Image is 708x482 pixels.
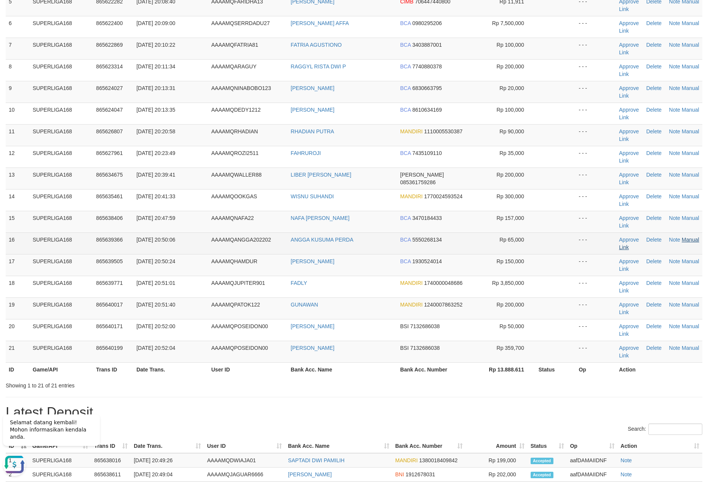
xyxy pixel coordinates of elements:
[397,362,472,376] th: Bank Acc. Number
[400,280,423,286] span: MANDIRI
[6,341,30,362] td: 21
[400,345,409,351] span: BSI
[619,107,699,120] a: Manual Link
[646,107,661,113] a: Delete
[400,237,411,243] span: BCA
[646,345,661,351] a: Delete
[576,232,616,254] td: - - -
[291,323,334,329] a: [PERSON_NAME]
[619,323,639,329] a: Approve
[136,63,175,70] span: [DATE] 20:11:34
[669,237,680,243] a: Note
[646,215,661,221] a: Delete
[619,107,639,113] a: Approve
[496,193,524,199] span: Rp 300,000
[619,42,699,55] a: Manual Link
[6,379,289,389] div: Showing 1 to 21 of 21 entries
[211,63,256,70] span: AAAAMQARAGUY
[136,345,175,351] span: [DATE] 20:52:04
[96,85,123,91] span: 865624027
[131,439,204,453] th: Date Trans.: activate to sort column ascending
[30,59,93,81] td: SUPERLIGA168
[211,150,259,156] span: AAAAMQROZI2511
[499,150,524,156] span: Rp 35,000
[646,150,661,156] a: Delete
[619,302,699,315] a: Manual Link
[576,276,616,297] td: - - -
[412,237,442,243] span: Copy 5550268134 to clipboard
[291,172,351,178] a: LIBER [PERSON_NAME]
[392,439,466,453] th: Bank Acc. Number: activate to sort column ascending
[619,237,639,243] a: Approve
[496,215,524,221] span: Rp 157,000
[424,280,463,286] span: Copy 1740000048686 to clipboard
[621,471,632,477] a: Note
[619,258,639,264] a: Approve
[136,42,175,48] span: [DATE] 20:10:22
[410,323,440,329] span: Copy 7132686038 to clipboard
[136,85,175,91] span: [DATE] 20:13:31
[496,42,524,48] span: Rp 100,000
[400,63,411,70] span: BCA
[96,42,123,48] span: 865622869
[576,38,616,59] td: - - -
[466,439,528,453] th: Amount: activate to sort column ascending
[291,215,349,221] a: NAFA [PERSON_NAME]
[496,172,524,178] span: Rp 200,000
[30,38,93,59] td: SUPERLIGA168
[619,128,699,142] a: Manual Link
[619,215,639,221] a: Approve
[6,81,30,103] td: 9
[400,215,411,221] span: BCA
[619,302,639,308] a: Approve
[6,232,30,254] td: 16
[669,107,680,113] a: Note
[204,453,285,468] td: AAAAMQDWIAJA01
[412,107,442,113] span: Copy 8610634169 to clipboard
[288,362,397,376] th: Bank Acc. Name
[400,179,436,185] span: Copy 085361759286 to clipboard
[400,107,411,113] span: BCA
[576,319,616,341] td: - - -
[291,237,353,243] a: ANGGA KUSUMA PERDA
[646,172,661,178] a: Delete
[96,345,123,351] span: 865640199
[424,128,463,134] span: Copy 1110005530387 to clipboard
[91,468,131,482] td: 865638611
[646,20,661,26] a: Delete
[136,215,175,221] span: [DATE] 20:47:59
[619,128,639,134] a: Approve
[669,150,680,156] a: Note
[3,46,26,68] button: Open LiveChat chat widget
[669,20,680,26] a: Note
[400,172,444,178] span: [PERSON_NAME]
[400,323,409,329] span: BSI
[619,150,699,164] a: Manual Link
[619,150,639,156] a: Approve
[669,302,680,308] a: Note
[412,20,442,26] span: Copy 0980295206 to clipboard
[291,258,334,264] a: [PERSON_NAME]
[96,193,123,199] span: 865635461
[136,150,175,156] span: [DATE] 20:23:49
[400,85,411,91] span: BCA
[400,258,411,264] span: BCA
[619,42,639,48] a: Approve
[211,237,271,243] span: AAAAMQANGGA202202
[96,215,123,221] span: 865638406
[576,341,616,362] td: - - -
[96,172,123,178] span: 865634675
[619,323,699,337] a: Manual Link
[576,254,616,276] td: - - -
[619,85,699,99] a: Manual Link
[211,172,262,178] span: AAAAMQWALLER88
[6,16,30,38] td: 6
[291,107,334,113] a: [PERSON_NAME]
[136,258,175,264] span: [DATE] 20:50:24
[30,319,93,341] td: SUPERLIGA168
[211,20,270,26] span: AAAAMQSERRDADU27
[646,85,661,91] a: Delete
[6,189,30,211] td: 14
[211,193,257,199] span: AAAAMQOOKGAS
[136,302,175,308] span: [DATE] 20:51:40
